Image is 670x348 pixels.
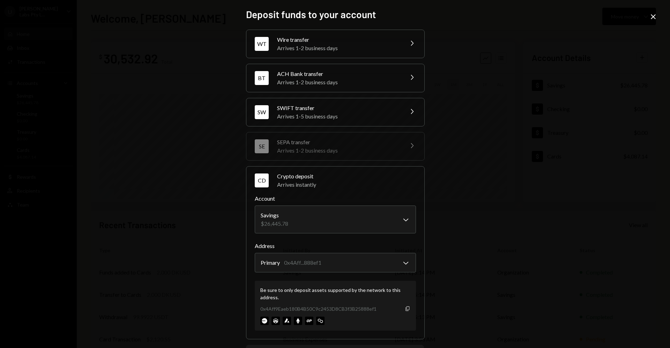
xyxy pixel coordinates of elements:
button: WTWire transferArrives 1-2 business days [246,30,424,58]
button: BTACH Bank transferArrives 1-2 business days [246,64,424,92]
div: SW [255,105,269,119]
div: CDCrypto depositArrives instantly [255,194,416,331]
div: SWIFT transfer [277,104,399,112]
div: Arrives 1-2 business days [277,44,399,52]
div: BT [255,71,269,85]
img: ethereum-mainnet [294,317,302,325]
button: SESEPA transferArrives 1-2 business days [246,132,424,160]
button: SWSWIFT transferArrives 1-5 business days [246,98,424,126]
label: Address [255,242,416,250]
div: Be sure to only deposit assets supported by the network to this address. [260,286,410,301]
div: CD [255,173,269,187]
div: Arrives 1-5 business days [277,112,399,121]
div: Arrives instantly [277,180,416,189]
div: SE [255,139,269,153]
div: WT [255,37,269,51]
img: optimism-mainnet [305,317,313,325]
img: avalanche-mainnet [283,317,291,325]
h2: Deposit funds to your account [246,8,424,21]
img: arbitrum-mainnet [271,317,280,325]
button: Account [255,206,416,233]
div: Wire transfer [277,36,399,44]
div: 0x4Aff9Eaeb180B4B50C9c2453D8CB3f3B25888ef1 [260,305,377,312]
label: Account [255,194,416,203]
button: Address [255,253,416,272]
div: Crypto deposit [277,172,416,180]
div: SEPA transfer [277,138,399,146]
img: base-mainnet [260,317,269,325]
img: polygon-mainnet [316,317,325,325]
div: 0x4Aff...888ef1 [284,258,321,267]
button: CDCrypto depositArrives instantly [246,167,424,194]
div: ACH Bank transfer [277,70,399,78]
div: Arrives 1-2 business days [277,146,399,155]
div: Arrives 1-2 business days [277,78,399,86]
